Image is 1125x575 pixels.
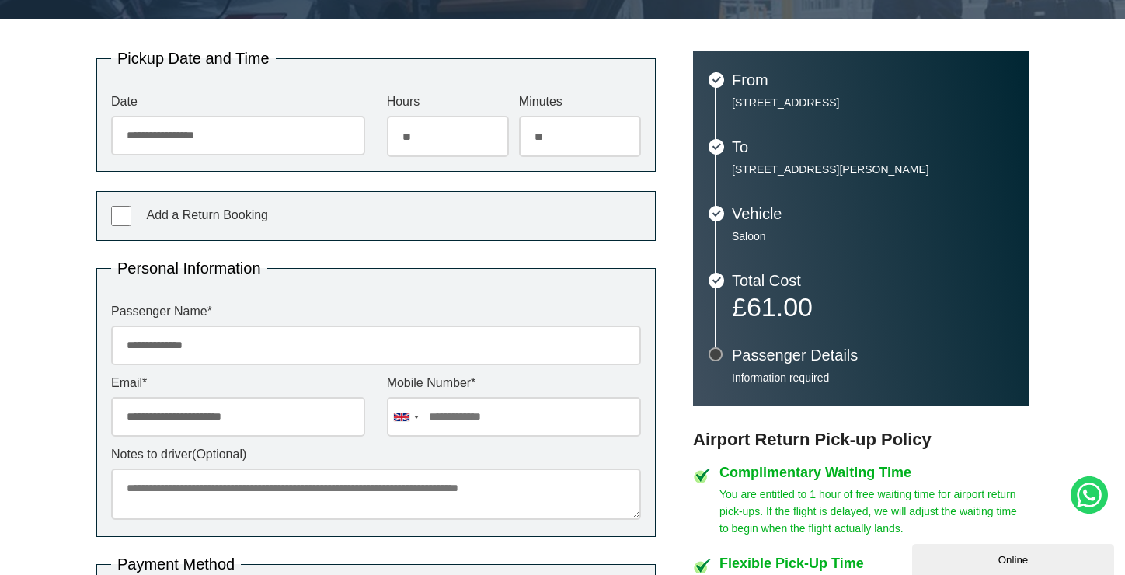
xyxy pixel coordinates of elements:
[111,260,267,276] legend: Personal Information
[719,465,1029,479] h4: Complimentary Waiting Time
[732,96,1013,110] p: [STREET_ADDRESS]
[732,296,1013,318] p: £
[111,448,641,461] label: Notes to driver
[732,162,1013,176] p: [STREET_ADDRESS][PERSON_NAME]
[111,377,365,389] label: Email
[732,229,1013,243] p: Saloon
[747,292,813,322] span: 61.00
[519,96,641,108] label: Minutes
[693,430,1029,450] h3: Airport Return Pick-up Policy
[732,72,1013,88] h3: From
[912,541,1117,575] iframe: chat widget
[719,556,1029,570] h4: Flexible Pick-Up Time
[388,398,423,436] div: United Kingdom: +44
[732,347,1013,363] h3: Passenger Details
[111,96,365,108] label: Date
[387,377,641,389] label: Mobile Number
[732,371,1013,385] p: Information required
[111,206,131,226] input: Add a Return Booking
[111,51,276,66] legend: Pickup Date and Time
[111,305,641,318] label: Passenger Name
[387,96,509,108] label: Hours
[111,556,241,572] legend: Payment Method
[732,206,1013,221] h3: Vehicle
[146,208,268,221] span: Add a Return Booking
[732,273,1013,288] h3: Total Cost
[732,139,1013,155] h3: To
[719,486,1029,537] p: You are entitled to 1 hour of free waiting time for airport return pick-ups. If the flight is del...
[192,448,246,461] span: (Optional)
